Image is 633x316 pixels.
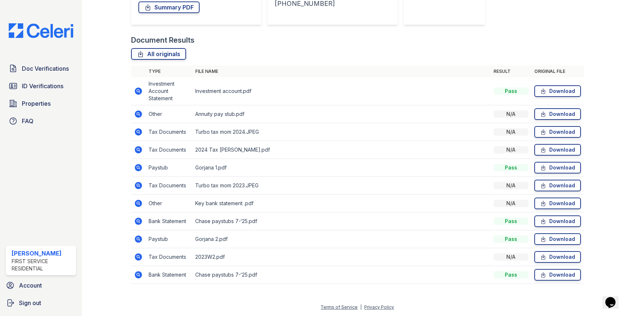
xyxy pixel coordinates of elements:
[494,271,528,278] div: Pass
[22,117,34,125] span: FAQ
[192,141,490,159] td: 2024 Tax [PERSON_NAME].pdf
[146,77,192,105] td: Investment Account Statement
[146,266,192,284] td: Bank Statement
[494,218,528,225] div: Pass
[360,304,362,310] div: |
[19,299,41,307] span: Sign out
[146,123,192,141] td: Tax Documents
[6,79,76,93] a: ID Verifications
[494,235,528,243] div: Pass
[146,195,192,212] td: Other
[494,110,528,118] div: N/A
[534,233,581,245] a: Download
[491,66,531,77] th: Result
[494,200,528,207] div: N/A
[131,35,194,45] div: Document Results
[602,287,626,309] iframe: chat widget
[12,258,73,272] div: First Service Residential
[192,123,490,141] td: Turbo tax mom 2024.JPEG
[3,278,79,293] a: Account
[19,281,42,290] span: Account
[534,251,581,263] a: Download
[146,66,192,77] th: Type
[192,105,490,123] td: Annuity pay stub.pdf
[321,304,358,310] a: Terms of Service
[192,230,490,248] td: Gorjana 2.pdf
[146,141,192,159] td: Tax Documents
[192,177,490,195] td: Turbo tax mom 2023.JPEG
[138,1,200,13] a: Summary PDF
[192,66,490,77] th: File name
[364,304,394,310] a: Privacy Policy
[146,105,192,123] td: Other
[534,180,581,191] a: Download
[146,212,192,230] td: Bank Statement
[146,230,192,248] td: Paystub
[192,77,490,105] td: Investment account.pdf
[6,96,76,111] a: Properties
[192,248,490,266] td: 2023W2.pdf
[131,48,186,60] a: All originals
[192,195,490,212] td: Key bank statement .pdf
[531,66,584,77] th: Original file
[494,128,528,136] div: N/A
[534,198,581,209] a: Download
[22,64,69,73] span: Doc Verifications
[494,87,528,95] div: Pass
[22,99,51,108] span: Properties
[534,215,581,227] a: Download
[494,146,528,153] div: N/A
[534,162,581,173] a: Download
[3,23,79,38] img: CE_Logo_Blue-a8612792a0a2168367f1c8372b55b34899dd931a85d93a1a3d3e32e68fde9ad4.png
[534,108,581,120] a: Download
[146,248,192,266] td: Tax Documents
[534,269,581,281] a: Download
[534,126,581,138] a: Download
[12,249,73,258] div: [PERSON_NAME]
[146,159,192,177] td: Paystub
[6,61,76,76] a: Doc Verifications
[494,164,528,171] div: Pass
[534,85,581,97] a: Download
[192,159,490,177] td: Gorjana 1.pdf
[192,212,490,230] td: Chase paystubs 7-‘25.pdf
[146,177,192,195] td: Tax Documents
[494,253,528,261] div: N/A
[494,182,528,189] div: N/A
[22,82,63,90] span: ID Verifications
[6,114,76,128] a: FAQ
[192,266,490,284] td: Chase paystubs 7-‘25.pdf
[534,144,581,156] a: Download
[3,296,79,310] a: Sign out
